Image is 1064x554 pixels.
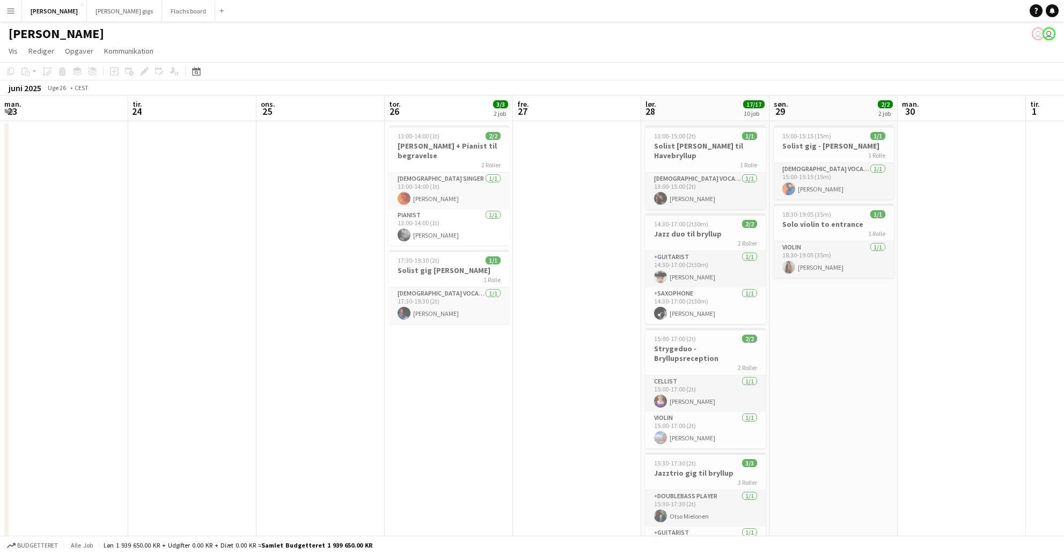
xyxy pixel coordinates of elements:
a: Kommunikation [100,44,158,58]
span: 1/1 [870,132,885,140]
span: 15:30-17:30 (2t) [654,459,696,467]
span: 17:30-19:30 (2t) [398,256,439,264]
span: Uge 26 [43,84,70,92]
span: 1/1 [742,132,757,140]
span: lør. [645,99,656,109]
h3: Solist gig - [PERSON_NAME] [774,141,894,151]
app-card-role: Doublebass Player1/115:30-17:30 (2t)Otso Mielonen [645,490,766,527]
app-job-card: 13:00-15:00 (2t)1/1Solist [PERSON_NAME] til Havebryllup1 Rolle[DEMOGRAPHIC_DATA] Vocal + Piano1/1... [645,125,766,209]
button: [PERSON_NAME] [22,1,87,21]
span: 18:30-19:05 (35m) [782,210,831,218]
span: 13:00-15:00 (2t) [654,132,696,140]
h3: Solist gig [PERSON_NAME] [389,265,509,275]
span: ons. [261,99,275,109]
span: 2 Roller [481,161,501,169]
span: 1 Rolle [483,276,501,284]
a: Opgaver [61,44,98,58]
span: 1 Rolle [868,230,885,238]
h3: [PERSON_NAME] + Pianist til begravelse [389,141,509,160]
app-job-card: 15:00-17:00 (2t)2/2Strygeduo - Bryllupsreception2 RollerCellist1/115:00-17:00 (2t)[PERSON_NAME]Vi... [645,328,766,448]
h3: Jazztrio gig til bryllup [645,468,766,478]
span: 1 Rolle [868,151,885,159]
button: [PERSON_NAME] gigs [87,1,162,21]
button: Flachs board [162,1,215,21]
span: Alle job [69,541,94,549]
span: tor. [389,99,401,109]
span: 2/2 [486,132,501,140]
span: 2 Roller [738,364,757,372]
span: 15:00-17:00 (2t) [654,335,696,343]
button: Budgetteret [5,540,60,551]
span: 1 Rolle [740,161,757,169]
app-card-role: Pianist1/113:00-14:00 (1t)[PERSON_NAME] [389,209,509,246]
app-job-card: 15:00-15:15 (15m)1/1Solist gig - [PERSON_NAME]1 Rolle[DEMOGRAPHIC_DATA] Vocal + Piano1/115:00-15:... [774,125,894,200]
span: 2 Roller [738,239,757,247]
span: tir. [1030,99,1040,109]
app-card-role: [DEMOGRAPHIC_DATA] Singer1/113:00-14:00 (1t)[PERSON_NAME] [389,173,509,209]
app-job-card: 13:00-14:00 (1t)2/2[PERSON_NAME] + Pianist til begravelse2 Roller[DEMOGRAPHIC_DATA] Singer1/113:0... [389,125,509,246]
a: Vis [4,44,22,58]
span: Budgetteret [17,542,58,549]
span: 30 [900,105,919,117]
span: 2/2 [742,335,757,343]
span: 3/3 [742,459,757,467]
app-card-role: Saxophone1/114:30-17:00 (2t30m)[PERSON_NAME] [645,287,766,324]
span: 23 [3,105,21,117]
div: juni 2025 [9,83,41,93]
span: man. [4,99,21,109]
span: fre. [517,99,529,109]
app-job-card: 17:30-19:30 (2t)1/1Solist gig [PERSON_NAME]1 Rolle[DEMOGRAPHIC_DATA] Vocal + Guitar1/117:30-19:30... [389,250,509,324]
span: 25 [259,105,275,117]
span: Rediger [28,46,54,56]
app-card-role: [DEMOGRAPHIC_DATA] Vocal + Piano1/113:00-15:00 (2t)[PERSON_NAME] [645,173,766,209]
span: tir. [133,99,142,109]
span: Samlet budgetteret 1 939 650.00 KR [261,541,372,549]
h3: Strygeduo - Bryllupsreception [645,344,766,363]
span: 14:30-17:00 (2t30m) [654,220,708,228]
app-user-avatar: Asger Søgaard Hajslund [1032,27,1045,40]
span: 1 [1029,105,1040,117]
div: Løn 1 939 650.00 KR + Udgifter 0.00 KR + Diæt 0.00 KR = [104,541,372,549]
span: 27 [516,105,529,117]
span: 24 [131,105,142,117]
app-job-card: 18:30-19:05 (35m)1/1Solo violin to entrance1 RolleViolin1/118:30-19:05 (35m)[PERSON_NAME] [774,204,894,278]
span: Opgaver [65,46,93,56]
div: 2 job [494,109,508,117]
app-card-role: Guitarist1/114:30-17:00 (2t30m)[PERSON_NAME] [645,251,766,287]
app-job-card: 14:30-17:00 (2t30m)2/2Jazz duo til bryllup2 RollerGuitarist1/114:30-17:00 (2t30m)[PERSON_NAME]Sax... [645,213,766,324]
span: 3/3 [493,100,508,108]
div: 10 job [744,109,764,117]
span: 13:00-14:00 (1t) [398,132,439,140]
span: 15:00-15:15 (15m) [782,132,831,140]
div: 2 job [878,109,892,117]
app-card-role: Violin1/115:00-17:00 (2t)[PERSON_NAME] [645,412,766,448]
app-card-role: [DEMOGRAPHIC_DATA] Vocal + Piano1/115:00-15:15 (15m)[PERSON_NAME] [774,163,894,200]
span: 1/1 [870,210,885,218]
app-user-avatar: Frederik Flach [1043,27,1055,40]
span: 17/17 [743,100,765,108]
div: CEST [75,84,89,92]
span: 28 [644,105,656,117]
span: søn. [774,99,788,109]
span: man. [902,99,919,109]
span: 2/2 [878,100,893,108]
span: 2/2 [742,220,757,228]
a: Rediger [24,44,58,58]
app-card-role: Violin1/118:30-19:05 (35m)[PERSON_NAME] [774,241,894,278]
span: 29 [772,105,788,117]
app-card-role: [DEMOGRAPHIC_DATA] Vocal + Guitar1/117:30-19:30 (2t)[PERSON_NAME] [389,287,509,324]
h1: [PERSON_NAME] [9,26,104,42]
span: Kommunikation [104,46,153,56]
span: 26 [387,105,401,117]
span: Vis [9,46,18,56]
h3: Jazz duo til bryllup [645,229,766,239]
app-card-role: Cellist1/115:00-17:00 (2t)[PERSON_NAME] [645,375,766,412]
span: 1/1 [486,256,501,264]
